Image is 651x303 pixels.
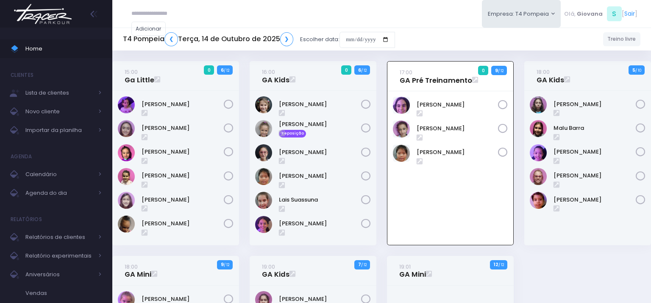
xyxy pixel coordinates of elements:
span: Calendário [25,169,93,180]
small: 18:00 [125,263,138,271]
small: / 12 [361,262,367,267]
span: Agenda do dia [25,188,93,199]
span: Lista de clientes [25,87,93,98]
span: Importar da planilha [25,125,93,136]
img: Filomena Caruso Grano [530,96,547,113]
img: Julia Abrell Ribeiro [255,144,272,161]
a: Adicionar [131,22,166,36]
a: Sair [624,9,635,18]
span: Relatórios de clientes [25,232,93,243]
small: 19:01 [399,263,411,271]
a: [PERSON_NAME] [417,148,498,157]
strong: 6 [221,67,224,73]
span: Olá, [564,10,576,18]
span: Reposição [279,130,306,137]
img: Antonella Rossi Paes Previtalli [393,97,410,114]
span: 0 [478,66,488,75]
img: Ivy Miki Miessa Guadanuci [393,121,410,137]
a: Treino livre [603,32,641,46]
strong: 7 [358,261,361,268]
a: 17:00GA Pré Treinamento [400,68,472,85]
span: 0 [204,65,214,75]
a: [PERSON_NAME] [279,120,361,129]
img: Olívia Marconato Pizzo [118,192,135,209]
img: Júlia Meneguim Merlo [118,144,135,161]
img: Júlia Ayumi Tiba [393,145,410,162]
small: / 12 [224,68,229,73]
h4: Agenda [11,148,32,165]
small: / 12 [498,262,504,267]
img: Malu Barra Guirro [530,120,547,137]
img: Alice Mattos [118,96,135,113]
img: Júlia Ayumi Tiba [255,168,272,185]
a: Malu Barra [554,124,636,132]
h5: T4 Pompeia Terça, 14 de Outubro de 2025 [123,32,293,46]
a: [PERSON_NAME] [142,148,224,156]
span: 0 [341,65,351,75]
a: [PERSON_NAME] [417,101,498,109]
img: Lara Souza [255,216,272,233]
span: Aniversários [25,269,93,280]
strong: 6 [358,67,361,73]
small: / 12 [498,68,504,73]
a: [PERSON_NAME] [142,196,224,204]
img: Cecília Mello [255,120,272,137]
a: [PERSON_NAME] [554,171,636,180]
strong: 9 [221,261,224,268]
img: Beatriz Abrell Ribeiro [255,96,272,113]
img: Sophia Crispi Marques dos Santos [118,216,135,233]
a: [PERSON_NAME] [279,100,361,109]
a: ❯ [280,32,294,46]
small: 17:00 [400,68,412,76]
a: [PERSON_NAME] [554,100,636,109]
small: 19:00 [262,263,275,271]
img: Eloah Meneguim Tenorio [118,120,135,137]
a: [PERSON_NAME] [279,219,361,228]
a: 15:00Ga Little [125,67,154,84]
span: Novo cliente [25,106,93,117]
small: 18:00 [537,68,550,76]
img: Yumi Muller [530,192,547,209]
strong: 5 [632,67,635,73]
a: [PERSON_NAME] [142,171,224,180]
a: [PERSON_NAME] [279,172,361,180]
span: Giovana [577,10,603,18]
a: 19:01GA Mini [399,262,426,279]
a: [PERSON_NAME] [554,148,636,156]
small: / 10 [635,68,641,73]
span: Relatório experimentais [25,250,93,261]
a: 19:00GA Kids [262,262,289,279]
a: 18:00GA Mini [125,262,151,279]
h4: Clientes [11,67,33,84]
a: 16:00GA Kids [262,67,289,84]
small: 15:00 [125,68,138,76]
a: [PERSON_NAME] [142,124,224,132]
a: [PERSON_NAME] [142,219,224,228]
a: 18:00GA Kids [537,67,564,84]
img: Paola baldin Barreto Armentano [530,168,547,185]
span: Home [25,43,102,54]
img: Lais Suassuna [255,192,272,209]
span: Vendas [25,288,102,299]
img: Nina amorim [530,144,547,161]
small: 16:00 [262,68,275,76]
div: [ ] [561,4,640,23]
div: Escolher data: [123,30,395,49]
a: [PERSON_NAME] [279,148,361,157]
a: [PERSON_NAME] [554,196,636,204]
img: Nicole Esteves Fabri [118,168,135,185]
span: S [607,6,622,21]
small: / 12 [224,262,229,267]
strong: 12 [494,261,498,268]
small: / 12 [361,68,367,73]
a: Lais Suassuna [279,196,361,204]
a: [PERSON_NAME] [142,100,224,109]
a: [PERSON_NAME] [417,124,498,133]
strong: 9 [495,67,498,74]
h4: Relatórios [11,211,42,228]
